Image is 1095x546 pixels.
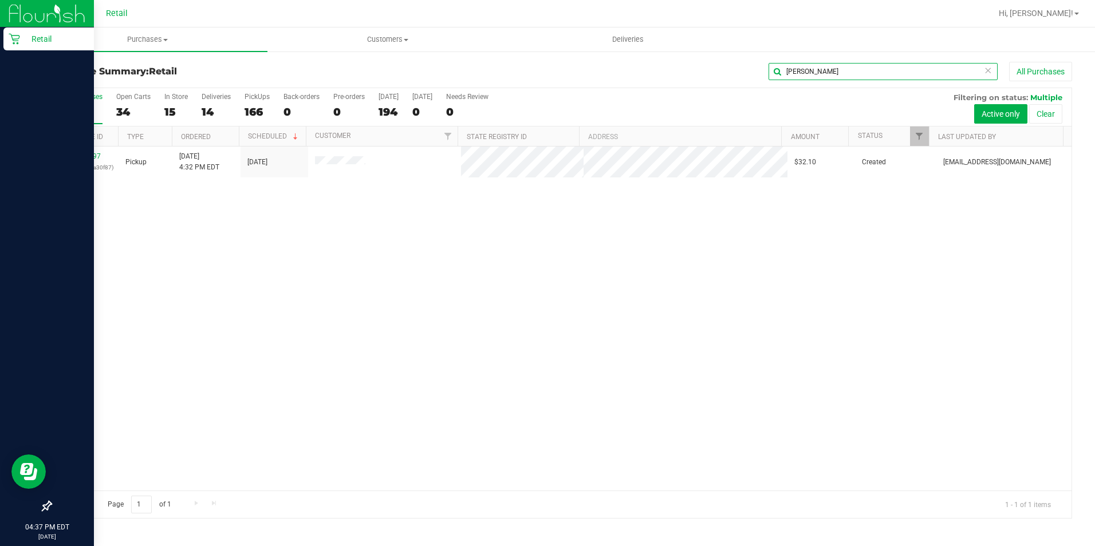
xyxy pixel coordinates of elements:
a: Purchases [27,27,267,52]
div: PickUps [245,93,270,101]
input: Search Purchase ID, Original ID, State Registry ID or Customer Name... [769,63,998,80]
a: Deliveries [508,27,748,52]
div: Pre-orders [333,93,365,101]
span: Retail [149,66,177,77]
a: Last Updated By [938,133,996,141]
div: 0 [446,105,489,118]
div: Needs Review [446,93,489,101]
span: Pickup [125,157,147,168]
a: Status [858,132,883,140]
button: Clear [1029,104,1062,124]
div: 34 [116,105,151,118]
p: Retail [20,32,89,46]
a: Type [127,133,144,141]
span: [DATE] [247,157,267,168]
div: 0 [283,105,320,118]
div: In Store [164,93,188,101]
input: 1 [131,496,152,513]
p: [DATE] [5,532,89,541]
div: [DATE] [379,93,399,101]
div: 0 [333,105,365,118]
span: Created [862,157,886,168]
inline-svg: Retail [9,33,20,45]
span: Page of 1 [98,496,180,513]
a: Ordered [181,133,211,141]
a: Filter [439,126,458,146]
p: 04:37 PM EDT [5,522,89,532]
div: 194 [379,105,399,118]
span: Filtering on status: [954,93,1028,102]
div: Deliveries [202,93,231,101]
p: (b605b871c7a30f87) [58,162,112,173]
button: All Purchases [1009,62,1072,81]
a: Customer [315,132,350,140]
iframe: Resource center [11,454,46,489]
div: Open Carts [116,93,151,101]
span: Purchases [27,34,267,45]
th: Address [579,126,781,147]
a: State Registry ID [467,133,527,141]
a: Filter [910,126,929,146]
span: Customers [268,34,507,45]
span: Hi, [PERSON_NAME]! [999,9,1073,18]
a: Customers [267,27,507,52]
div: 0 [412,105,432,118]
span: $32.10 [794,157,816,168]
div: Back-orders [283,93,320,101]
span: Multiple [1030,93,1062,102]
span: [DATE] 4:32 PM EDT [179,151,219,173]
h3: Purchase Summary: [50,66,391,77]
div: 166 [245,105,270,118]
span: Deliveries [597,34,659,45]
button: Active only [974,104,1027,124]
div: [DATE] [412,93,432,101]
span: 1 - 1 of 1 items [996,496,1060,513]
a: Scheduled [248,132,300,140]
div: 14 [202,105,231,118]
span: Retail [106,9,128,18]
a: Amount [791,133,820,141]
div: 15 [164,105,188,118]
span: Clear [984,63,992,78]
span: [EMAIL_ADDRESS][DOMAIN_NAME] [943,157,1051,168]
